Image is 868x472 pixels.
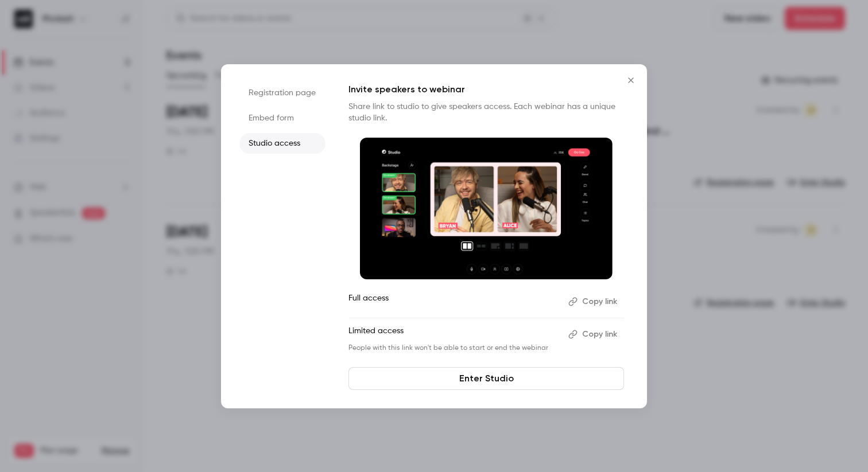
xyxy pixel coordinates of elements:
[348,367,624,390] a: Enter Studio
[564,325,624,344] button: Copy link
[619,69,642,92] button: Close
[239,133,325,154] li: Studio access
[360,138,613,280] img: Invite speakers to webinar
[564,292,624,311] button: Copy link
[348,344,559,353] p: People with this link won't be able to start or end the webinar
[348,101,624,124] p: Share link to studio to give speakers access. Each webinar has a unique studio link.
[348,83,624,96] p: Invite speakers to webinar
[348,325,559,344] p: Limited access
[348,292,559,311] p: Full access
[239,108,325,128] li: Embed form
[239,83,325,103] li: Registration page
